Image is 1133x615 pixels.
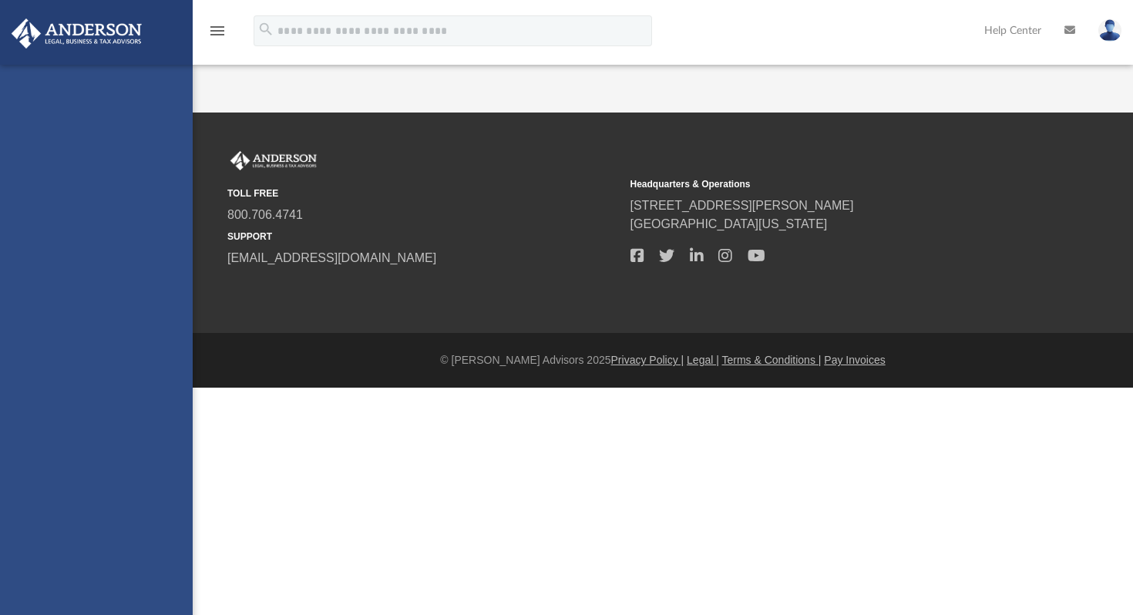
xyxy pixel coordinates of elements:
[1098,19,1121,42] img: User Pic
[227,208,303,221] a: 800.706.4741
[227,230,620,244] small: SUPPORT
[227,187,620,200] small: TOLL FREE
[687,354,719,366] a: Legal |
[630,177,1023,191] small: Headquarters & Operations
[630,217,828,230] a: [GEOGRAPHIC_DATA][US_STATE]
[208,29,227,40] a: menu
[7,18,146,49] img: Anderson Advisors Platinum Portal
[824,354,885,366] a: Pay Invoices
[722,354,822,366] a: Terms & Conditions |
[630,199,854,212] a: [STREET_ADDRESS][PERSON_NAME]
[208,22,227,40] i: menu
[611,354,684,366] a: Privacy Policy |
[227,251,436,264] a: [EMAIL_ADDRESS][DOMAIN_NAME]
[193,352,1133,368] div: © [PERSON_NAME] Advisors 2025
[257,21,274,38] i: search
[227,151,320,171] img: Anderson Advisors Platinum Portal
